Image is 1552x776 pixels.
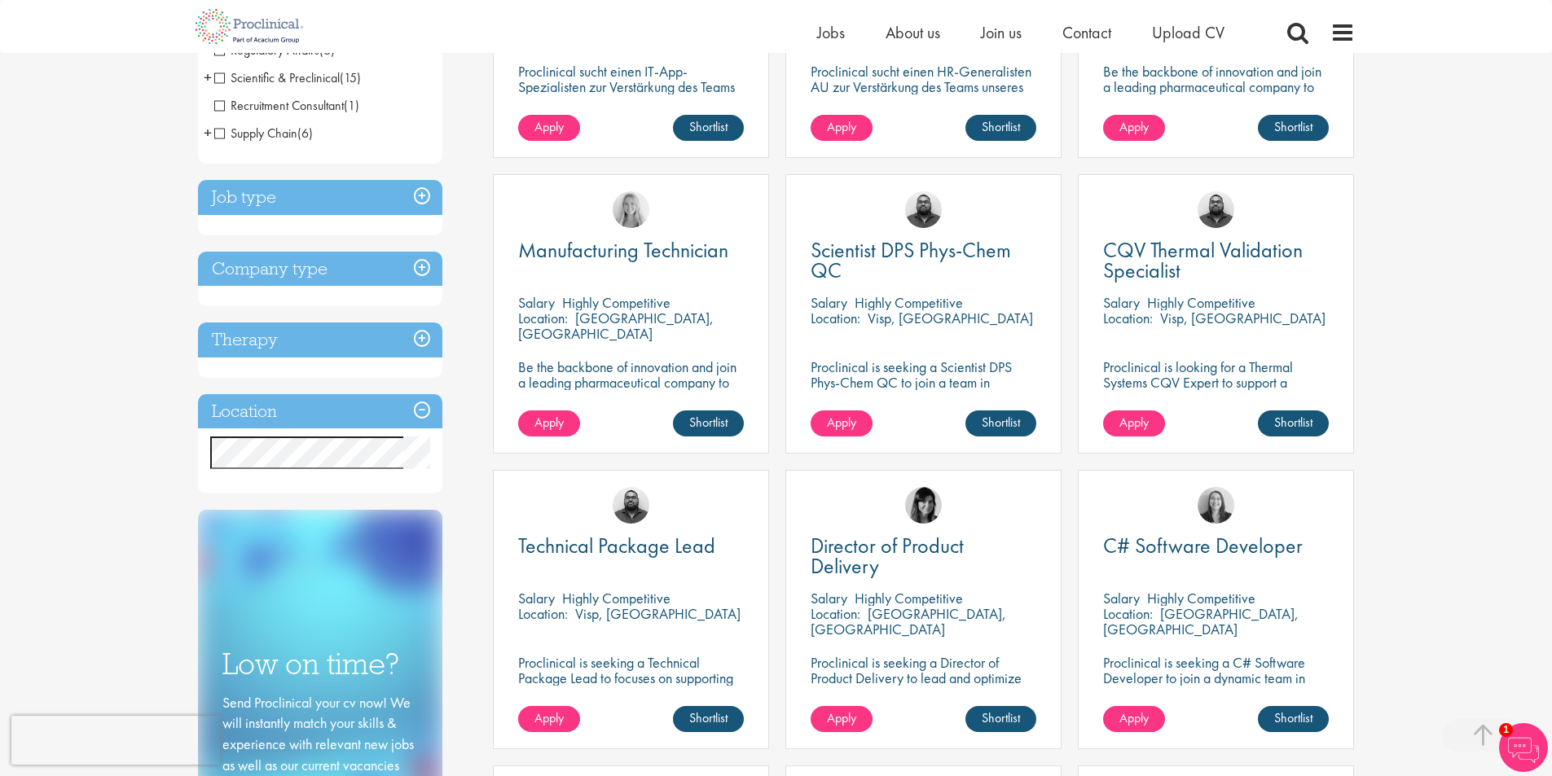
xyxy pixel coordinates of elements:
a: Shortlist [1258,706,1329,732]
span: Location: [1103,604,1153,623]
span: Salary [1103,589,1140,607]
a: Apply [1103,115,1165,141]
p: Proclinical is seeking a Director of Product Delivery to lead and optimize product delivery pract... [811,655,1036,717]
span: (6) [297,125,313,142]
a: Shortlist [965,410,1036,436]
span: Salary [518,293,555,312]
span: Technical Package Lead [518,532,715,559]
span: Salary [518,589,555,607]
h3: Location [198,394,442,429]
img: Ashley Bennett [613,487,649,524]
a: Shortlist [1258,115,1329,141]
span: Apply [1119,709,1149,726]
p: Highly Competitive [562,589,670,607]
span: Recruitment Consultant [214,97,359,114]
span: Apply [1119,414,1149,431]
span: Manufacturing Technician [518,236,728,264]
img: Ashley Bennett [905,191,942,228]
img: Tesnim Chagklil [905,487,942,524]
a: Join us [981,22,1022,43]
span: Salary [1103,293,1140,312]
p: Highly Competitive [1147,293,1255,312]
h3: Low on time? [222,648,418,680]
p: Highly Competitive [562,293,670,312]
span: Apply [534,709,564,726]
span: Salary [811,293,847,312]
p: [GEOGRAPHIC_DATA], [GEOGRAPHIC_DATA] [811,604,1006,638]
a: Technical Package Lead [518,536,744,556]
p: Proclinical is seeking a C# Software Developer to join a dynamic team in [GEOGRAPHIC_DATA], [GEOG... [1103,655,1329,717]
p: Highly Competitive [855,589,963,607]
p: Highly Competitive [1147,589,1255,607]
span: Apply [534,118,564,135]
p: [GEOGRAPHIC_DATA], [GEOGRAPHIC_DATA] [1103,604,1299,638]
p: Visp, [GEOGRAPHIC_DATA] [868,309,1033,327]
a: Upload CV [1152,22,1224,43]
p: Proclinical sucht einen HR-Generalisten AU zur Verstärkung des Teams unseres Kunden in [GEOGRAPHI... [811,64,1036,110]
span: + [204,65,212,90]
a: Jobs [817,22,845,43]
span: Location: [518,604,568,623]
a: Apply [518,115,580,141]
p: Be the backbone of innovation and join a leading pharmaceutical company to help keep life-changin... [1103,64,1329,125]
span: Apply [827,709,856,726]
span: Location: [518,309,568,327]
p: Proclinical is looking for a Thermal Systems CQV Expert to support a project-based assignment. [1103,359,1329,406]
a: Shortlist [965,115,1036,141]
a: Shortlist [1258,410,1329,436]
p: Highly Competitive [855,293,963,312]
span: Recruitment Consultant [214,97,344,114]
a: Scientist DPS Phys-Chem QC [811,240,1036,281]
span: Location: [811,604,860,623]
span: C# Software Developer [1103,532,1303,559]
a: About us [886,22,940,43]
span: Supply Chain [214,125,313,142]
span: Apply [534,414,564,431]
h3: Job type [198,180,442,215]
a: Shortlist [965,706,1036,732]
span: Apply [827,414,856,431]
p: Be the backbone of innovation and join a leading pharmaceutical company to help keep life-changin... [518,359,744,421]
a: Apply [1103,706,1165,732]
span: Supply Chain [214,125,297,142]
span: Director of Product Delivery [811,532,964,580]
a: Apply [518,706,580,732]
span: CQV Thermal Validation Specialist [1103,236,1303,284]
span: 1 [1499,723,1513,737]
a: Apply [1103,410,1165,436]
a: Apply [811,410,873,436]
img: Chatbot [1499,723,1548,772]
span: Scientific & Preclinical [214,69,361,86]
a: CQV Thermal Validation Specialist [1103,240,1329,281]
p: Visp, [GEOGRAPHIC_DATA] [1160,309,1326,327]
a: Apply [811,115,873,141]
h3: Company type [198,252,442,287]
a: Shortlist [673,115,744,141]
span: Apply [827,118,856,135]
img: Ashley Bennett [1198,191,1234,228]
a: Contact [1062,22,1111,43]
iframe: reCAPTCHA [11,716,220,765]
a: Shortlist [673,706,744,732]
a: Director of Product Delivery [811,536,1036,577]
img: Mia Kellerman [1198,487,1234,524]
p: [GEOGRAPHIC_DATA], [GEOGRAPHIC_DATA] [518,309,714,343]
a: C# Software Developer [1103,536,1329,556]
span: Salary [811,589,847,607]
p: Proclinical sucht einen IT-App-Spezialisten zur Verstärkung des Teams unseres Kunden in der [GEOG... [518,64,744,125]
img: Shannon Briggs [613,191,649,228]
p: Visp, [GEOGRAPHIC_DATA] [575,604,741,623]
div: Therapy [198,322,442,357]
